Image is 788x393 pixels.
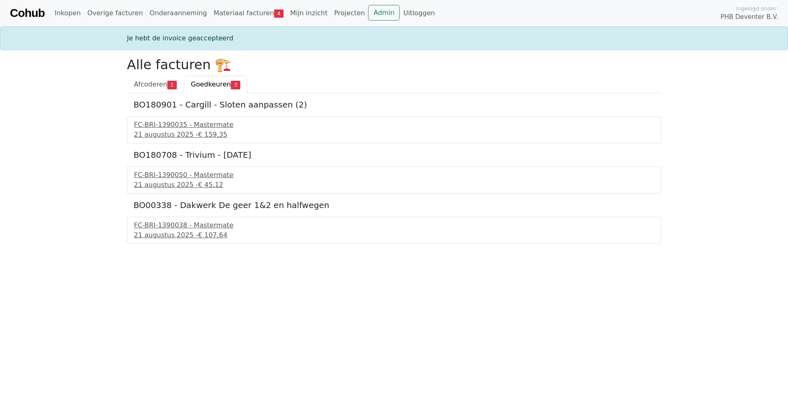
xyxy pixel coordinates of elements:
span: 3 [231,81,240,89]
a: Goedkeuren3 [184,76,247,93]
span: PHB Deventer B.V. [720,12,778,22]
a: Onderaanneming [146,5,210,21]
a: Projecten [331,5,368,21]
div: FC-BRI-1390035 - Mastermate [134,120,654,130]
span: Goedkeuren [191,80,231,88]
span: Ingelogd onder: [736,5,778,12]
a: Inkopen [51,5,84,21]
a: Cohub [10,3,45,23]
a: FC-BRI-1390035 - Mastermate21 augustus 2025 -€ 159,35 [134,120,654,140]
div: 21 augustus 2025 - [134,180,654,190]
span: 4 [274,9,284,18]
a: Afcoderen1 [127,76,184,93]
a: Materiaal facturen4 [210,5,287,21]
h5: BO00338 - Dakwerk De geer 1&2 en halfwegen [134,200,654,210]
span: 1 [167,81,177,89]
span: € 107,64 [198,231,227,239]
a: Mijn inzicht [287,5,331,21]
h5: BO180708 - Trivium - [DATE] [134,150,654,160]
div: FC-BRI-1390050 - Mastermate [134,170,654,180]
h2: Alle facturen 🏗️ [127,57,661,73]
span: Afcoderen [134,80,167,88]
div: 21 augustus 2025 - [134,230,654,240]
h5: BO180901 - Cargill - Sloten aanpassen (2) [134,100,654,110]
div: 21 augustus 2025 - [134,130,654,140]
a: Uitloggen [400,5,438,21]
a: Overige facturen [84,5,146,21]
a: FC-BRI-1390038 - Mastermate21 augustus 2025 -€ 107,64 [134,220,654,240]
div: Je hebt de invoice geaccepteerd [122,33,666,43]
a: FC-BRI-1390050 - Mastermate21 augustus 2025 -€ 45,12 [134,170,654,190]
a: Admin [368,5,400,21]
div: FC-BRI-1390038 - Mastermate [134,220,654,230]
span: € 159,35 [198,131,227,138]
span: € 45,12 [198,181,223,189]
